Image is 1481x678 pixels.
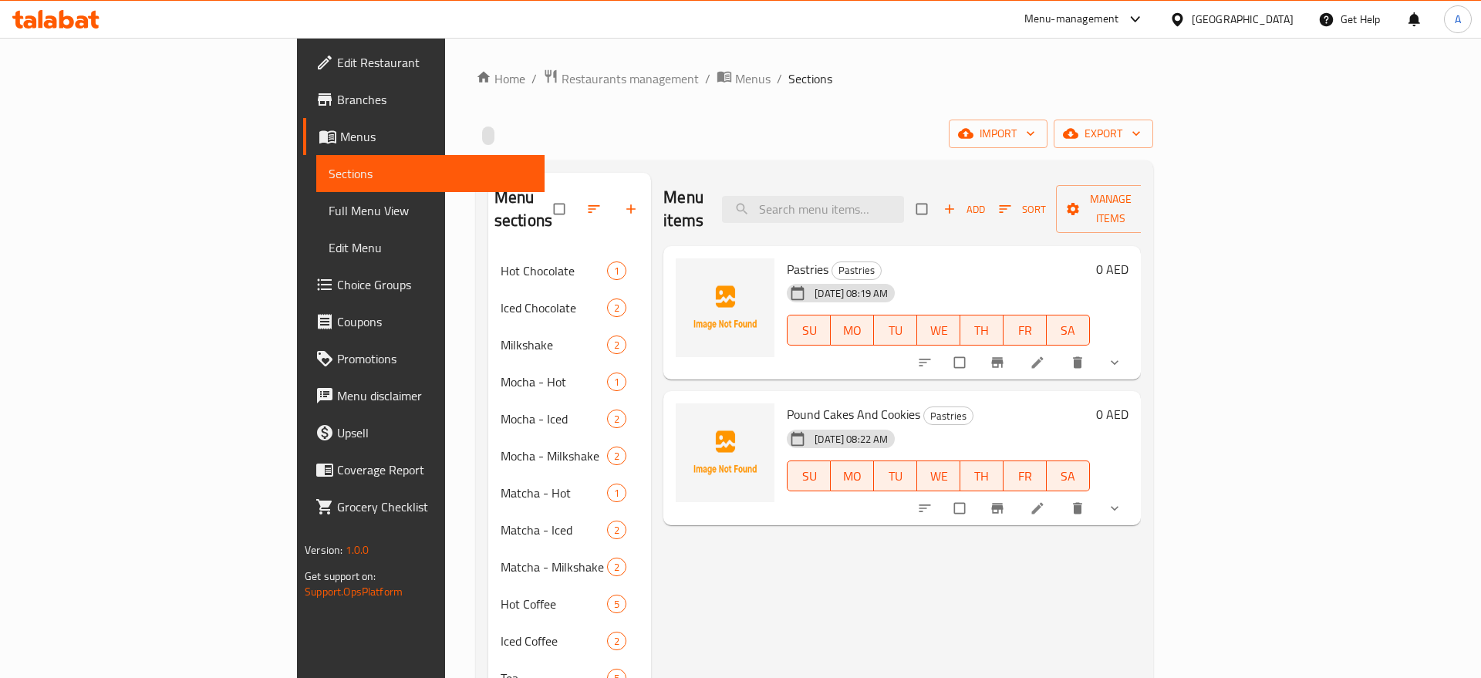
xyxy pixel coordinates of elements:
div: items [607,299,626,317]
a: Full Menu View [316,192,545,229]
button: WE [917,315,960,346]
div: Pastries [923,406,973,425]
span: SA [1053,319,1084,342]
button: TH [960,460,1004,491]
span: Promotions [337,349,532,368]
span: Sort [999,201,1046,218]
div: Iced Chocolate2 [488,289,652,326]
span: Menu disclaimer [337,386,532,405]
span: Select section [907,194,940,224]
span: Mocha - Milkshake [501,447,607,465]
span: 2 [608,560,626,575]
span: Menus [340,127,532,146]
a: Support.OpsPlatform [305,582,403,602]
a: Menus [303,118,545,155]
button: Branch-specific-item [980,491,1017,525]
div: items [607,632,626,650]
span: SU [794,319,825,342]
div: [GEOGRAPHIC_DATA] [1192,11,1294,28]
span: 1 [608,264,626,278]
button: SU [787,460,831,491]
div: Hot Chocolate1 [488,252,652,289]
a: Sections [316,155,545,192]
a: Menus [717,69,771,89]
span: 5 [608,597,626,612]
span: Pastries [832,261,881,279]
h6: 0 AED [1096,258,1128,280]
span: Version: [305,540,342,560]
span: Pastries [787,258,828,281]
div: items [607,484,626,502]
span: Grocery Checklist [337,498,532,516]
span: Choice Groups [337,275,532,294]
a: Edit menu item [1030,355,1048,370]
span: 2 [608,301,626,315]
span: Edit Restaurant [337,53,532,72]
input: search [722,196,904,223]
h6: 0 AED [1096,403,1128,425]
a: Edit menu item [1030,501,1048,516]
span: 1 [608,375,626,390]
li: / [777,69,782,88]
span: Sections [788,69,832,88]
span: [DATE] 08:19 AM [808,286,894,301]
span: Get support on: [305,566,376,586]
a: Grocery Checklist [303,488,545,525]
div: items [607,410,626,428]
button: TU [874,315,917,346]
span: FR [1010,465,1041,487]
span: Sections [329,164,532,183]
span: 2 [608,634,626,649]
span: MO [837,319,868,342]
span: TU [880,465,911,487]
span: [DATE] 08:22 AM [808,432,894,447]
button: FR [1004,460,1047,491]
span: WE [923,319,954,342]
span: Hot Chocolate [501,261,607,280]
button: sort-choices [908,491,945,525]
div: Milkshake2 [488,326,652,363]
span: Iced Chocolate [501,299,607,317]
span: Full Menu View [329,201,532,220]
span: Matcha - Iced [501,521,607,539]
div: Mocha - Hot [501,373,607,391]
img: Pastries [676,258,774,357]
button: MO [831,315,874,346]
li: / [705,69,710,88]
div: items [607,336,626,354]
div: Mocha - Milkshake2 [488,437,652,474]
span: Add item [940,197,989,221]
img: Pound Cakes And Cookies [676,403,774,502]
div: Hot Coffee5 [488,585,652,622]
div: items [607,595,626,613]
button: SA [1047,460,1090,491]
div: Matcha - Iced2 [488,511,652,548]
span: Pound Cakes And Cookies [787,403,920,426]
span: 2 [608,523,626,538]
button: Add section [614,192,651,226]
div: items [607,558,626,576]
button: Manage items [1056,185,1166,233]
div: Menu-management [1024,10,1119,29]
button: show more [1098,491,1135,525]
div: items [607,447,626,465]
a: Menu disclaimer [303,377,545,414]
a: Choice Groups [303,266,545,303]
button: SA [1047,315,1090,346]
a: Edit Restaurant [303,44,545,81]
button: Sort [995,197,1050,221]
span: Sort items [989,197,1056,221]
span: 2 [608,338,626,352]
span: Matcha - Milkshake [501,558,607,576]
button: TU [874,460,917,491]
div: Pastries [832,261,882,280]
span: TU [880,319,911,342]
span: Hot Coffee [501,595,607,613]
a: Promotions [303,340,545,377]
a: Upsell [303,414,545,451]
div: Mocha - Hot1 [488,363,652,400]
span: SA [1053,465,1084,487]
